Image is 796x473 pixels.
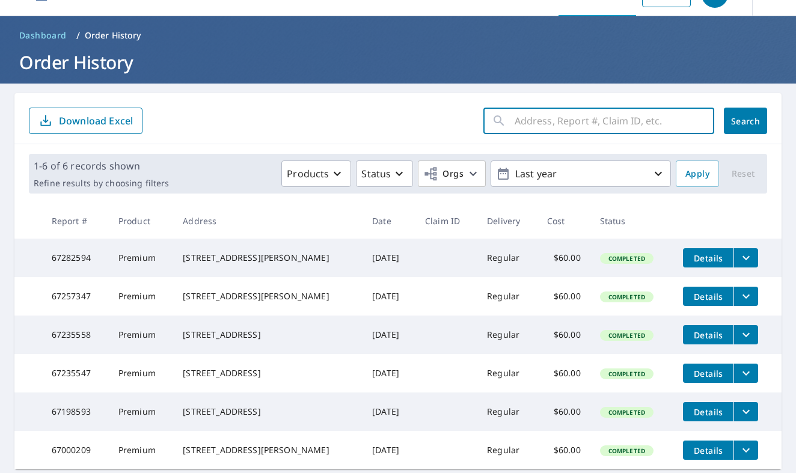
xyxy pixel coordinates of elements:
[361,166,391,181] p: Status
[183,252,353,264] div: [STREET_ADDRESS][PERSON_NAME]
[683,402,733,421] button: detailsBtn-67198593
[590,203,674,239] th: Status
[676,160,719,187] button: Apply
[418,160,486,187] button: Orgs
[34,178,169,189] p: Refine results by choosing filters
[690,329,726,341] span: Details
[42,239,109,277] td: 67282594
[109,316,174,354] td: Premium
[42,354,109,392] td: 67235547
[183,367,353,379] div: [STREET_ADDRESS]
[76,28,80,43] li: /
[109,277,174,316] td: Premium
[537,392,590,431] td: $60.00
[537,431,590,469] td: $60.00
[109,392,174,431] td: Premium
[42,392,109,431] td: 67198593
[733,248,758,267] button: filesDropdownBtn-67282594
[724,108,767,134] button: Search
[690,368,726,379] span: Details
[690,445,726,456] span: Details
[733,441,758,460] button: filesDropdownBtn-67000209
[733,364,758,383] button: filesDropdownBtn-67235547
[183,406,353,418] div: [STREET_ADDRESS]
[183,444,353,456] div: [STREET_ADDRESS][PERSON_NAME]
[109,431,174,469] td: Premium
[183,290,353,302] div: [STREET_ADDRESS][PERSON_NAME]
[85,29,141,41] p: Order History
[109,203,174,239] th: Product
[537,203,590,239] th: Cost
[601,447,652,455] span: Completed
[14,26,72,45] a: Dashboard
[683,441,733,460] button: detailsBtn-67000209
[601,293,652,301] span: Completed
[733,115,758,127] span: Search
[42,203,109,239] th: Report #
[363,277,415,316] td: [DATE]
[173,203,363,239] th: Address
[537,316,590,354] td: $60.00
[363,239,415,277] td: [DATE]
[42,277,109,316] td: 67257347
[733,287,758,306] button: filesDropdownBtn-67257347
[537,354,590,392] td: $60.00
[515,104,714,138] input: Address, Report #, Claim ID, etc.
[356,160,413,187] button: Status
[601,331,652,340] span: Completed
[690,406,726,418] span: Details
[281,160,351,187] button: Products
[34,159,169,173] p: 1-6 of 6 records shown
[363,431,415,469] td: [DATE]
[477,354,537,392] td: Regular
[363,316,415,354] td: [DATE]
[477,203,537,239] th: Delivery
[601,254,652,263] span: Completed
[19,29,67,41] span: Dashboard
[42,316,109,354] td: 67235558
[287,166,329,181] p: Products
[683,364,733,383] button: detailsBtn-67235547
[733,325,758,344] button: filesDropdownBtn-67235558
[477,431,537,469] td: Regular
[477,277,537,316] td: Regular
[109,239,174,277] td: Premium
[42,431,109,469] td: 67000209
[685,166,709,182] span: Apply
[363,203,415,239] th: Date
[59,114,133,127] p: Download Excel
[183,329,353,341] div: [STREET_ADDRESS]
[510,163,651,185] p: Last year
[477,239,537,277] td: Regular
[733,402,758,421] button: filesDropdownBtn-67198593
[683,287,733,306] button: detailsBtn-67257347
[14,26,782,45] nav: breadcrumb
[690,252,726,264] span: Details
[477,392,537,431] td: Regular
[683,325,733,344] button: detailsBtn-67235558
[415,203,477,239] th: Claim ID
[14,50,782,75] h1: Order History
[537,239,590,277] td: $60.00
[690,291,726,302] span: Details
[29,108,142,134] button: Download Excel
[601,408,652,417] span: Completed
[363,392,415,431] td: [DATE]
[109,354,174,392] td: Premium
[537,277,590,316] td: $60.00
[423,166,464,182] span: Orgs
[683,248,733,267] button: detailsBtn-67282594
[601,370,652,378] span: Completed
[477,316,537,354] td: Regular
[491,160,671,187] button: Last year
[363,354,415,392] td: [DATE]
